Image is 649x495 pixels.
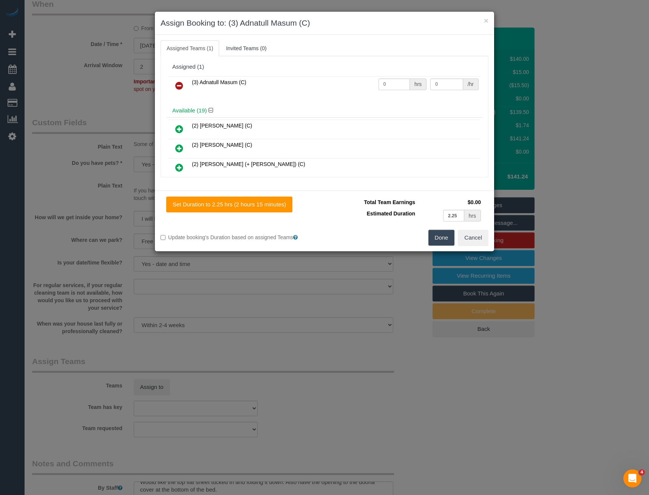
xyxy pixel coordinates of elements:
[161,17,488,29] h3: Assign Booking to: (3) Adnatull Masum (C)
[639,469,645,475] span: 4
[166,197,292,212] button: Set Duration to 2.25 hrs (2 hours 15 minutes)
[367,211,415,217] span: Estimated Duration
[172,108,477,114] h4: Available (19)
[464,210,481,221] div: hrs
[484,17,488,25] button: ×
[192,79,246,85] span: (3) Adnatull Masum (C)
[623,469,641,487] iframe: Intercom live chat
[172,64,477,70] div: Assigned (1)
[463,78,479,90] div: /hr
[192,161,305,167] span: (2) [PERSON_NAME] (+ [PERSON_NAME]) (C)
[417,197,483,208] td: $0.00
[192,142,252,148] span: (2) [PERSON_NAME] (C)
[220,40,272,56] a: Invited Teams (0)
[458,230,488,246] button: Cancel
[192,123,252,129] span: (2) [PERSON_NAME] (C)
[330,197,417,208] td: Total Team Earnings
[161,234,319,241] label: Update booking's Duration based on assigned Teams
[410,78,426,90] div: hrs
[161,40,219,56] a: Assigned Teams (1)
[428,230,455,246] button: Done
[161,235,165,240] input: Update booking's Duration based on assigned Teams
